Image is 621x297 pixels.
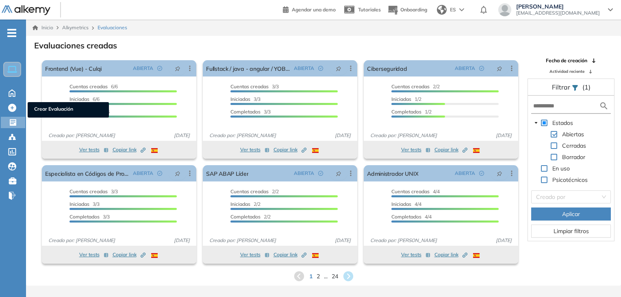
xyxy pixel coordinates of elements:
[434,145,467,155] button: Copiar link
[391,188,440,194] span: 4/4
[69,201,100,207] span: 3/3
[283,4,336,14] a: Agendar una demo
[317,272,320,281] span: 2
[434,251,467,258] span: Copiar link
[309,272,313,281] span: 1
[7,32,16,34] i: -
[206,165,248,181] a: SAP ABAP Líder
[240,145,269,155] button: Ver tests
[336,65,341,72] span: pushpin
[582,82,591,92] span: (1)
[230,188,279,194] span: 2/2
[562,142,586,149] span: Cerradas
[491,167,508,180] button: pushpin
[493,132,515,139] span: [DATE]
[230,109,271,115] span: 3/3
[34,41,117,50] h3: Evaluaciones creadas
[157,66,162,71] span: check-circle
[230,201,250,207] span: Iniciadas
[534,121,538,125] span: caret-down
[391,109,421,115] span: Completados
[33,24,53,31] a: Inicio
[230,96,261,102] span: 3/3
[324,272,328,281] span: ...
[69,96,89,102] span: Iniciadas
[531,207,611,221] button: Aplicar
[434,146,467,153] span: Copiar link
[367,237,440,244] span: Creado por: [PERSON_NAME]
[113,145,145,155] button: Copiar link
[400,7,427,13] span: Onboarding
[546,57,587,64] span: Fecha de creación
[391,188,430,194] span: Cuentas creadas
[69,96,100,102] span: 6/6
[175,170,180,177] span: pushpin
[552,119,573,127] span: Estados
[401,250,430,260] button: Ver tests
[497,65,502,72] span: pushpin
[455,65,475,72] span: ABIERTA
[552,83,572,91] span: Filtrar
[552,176,588,183] span: Psicotécnicos
[113,250,145,260] button: Copiar link
[516,3,600,10] span: [PERSON_NAME]
[69,83,108,90] span: Cuentas creadas
[206,132,279,139] span: Creado por: [PERSON_NAME]
[562,210,580,218] span: Aplicar
[437,5,447,15] img: world
[292,7,336,13] span: Agendar una demo
[133,170,153,177] span: ABIERTA
[401,145,430,155] button: Ver tests
[367,132,440,139] span: Creado por: [PERSON_NAME]
[391,201,411,207] span: Iniciadas
[274,250,306,260] button: Copiar link
[312,253,319,258] img: ESP
[230,214,271,220] span: 2/2
[599,101,609,111] img: search icon
[549,68,584,74] span: Actividad reciente
[336,170,341,177] span: pushpin
[230,201,261,207] span: 2/2
[230,109,261,115] span: Completados
[318,171,323,176] span: check-circle
[157,171,162,176] span: check-circle
[171,132,193,139] span: [DATE]
[175,65,180,72] span: pushpin
[434,250,467,260] button: Copiar link
[330,167,347,180] button: pushpin
[2,5,50,15] img: Logo
[391,201,421,207] span: 4/4
[69,201,89,207] span: Iniciadas
[45,132,118,139] span: Creado por: [PERSON_NAME]
[113,146,145,153] span: Copiar link
[294,170,314,177] span: ABIERTA
[391,109,432,115] span: 1/2
[79,145,109,155] button: Ver tests
[562,153,585,161] span: Borrador
[562,131,584,138] span: Abiertas
[230,83,279,90] span: 3/3
[240,250,269,260] button: Ver tests
[391,83,430,90] span: Cuentas creadas
[318,66,323,71] span: check-circle
[133,65,153,72] span: ABIERTA
[151,253,158,258] img: ESP
[34,105,102,114] span: Crear Evaluación
[332,237,354,244] span: [DATE]
[391,96,421,102] span: 1/2
[206,237,279,244] span: Creado por: [PERSON_NAME]
[171,237,193,244] span: [DATE]
[274,145,306,155] button: Copiar link
[497,170,502,177] span: pushpin
[551,118,575,128] span: Estados
[479,171,484,176] span: check-circle
[552,165,570,172] span: En uso
[294,65,314,72] span: ABIERTA
[45,237,118,244] span: Creado por: [PERSON_NAME]
[169,167,187,180] button: pushpin
[274,146,306,153] span: Copiar link
[230,188,269,194] span: Cuentas creadas
[45,165,130,181] a: Especialista en Códigos de Proveedores y Clientes
[473,148,480,153] img: ESP
[98,24,127,31] span: Evaluaciones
